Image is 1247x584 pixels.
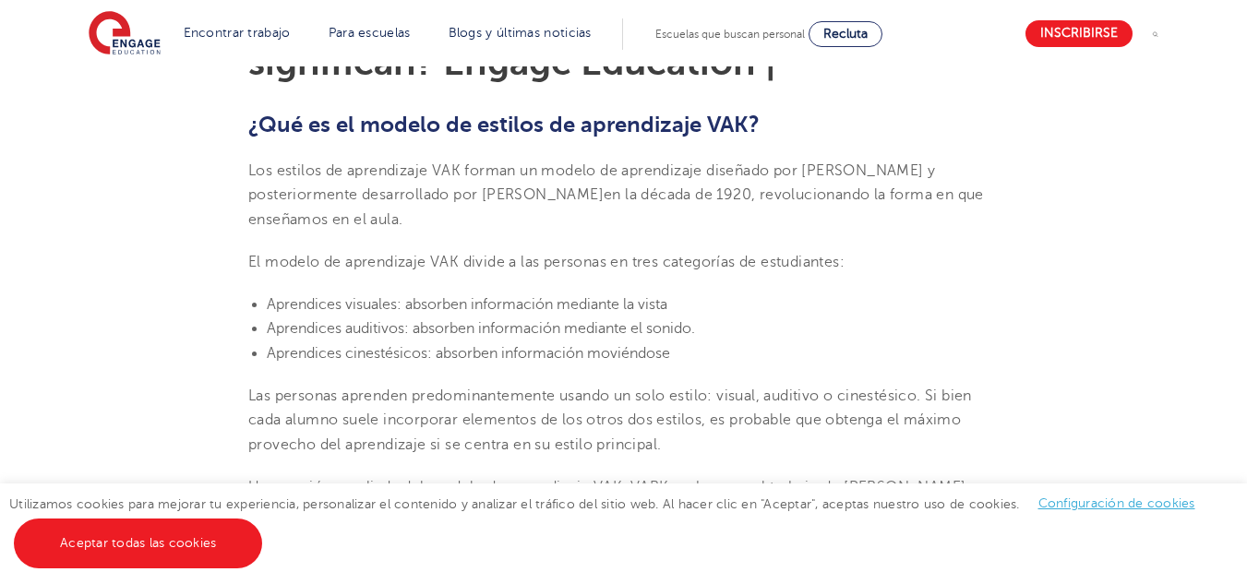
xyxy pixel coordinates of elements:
[449,26,592,40] a: Blogs y últimas noticias
[655,28,805,41] font: Escuelas que buscan personal
[1040,27,1118,41] font: Inscribirse
[184,26,291,40] a: Encontrar trabajo
[60,536,216,550] font: Aceptar todas las cookies
[14,518,262,568] a: Aceptar todas las cookies
[9,497,1020,511] font: Utilizamos cookies para mejorar tu experiencia, personalizar el contenido y analizar el tráfico d...
[1025,20,1133,47] a: Inscribirse
[248,254,845,270] font: El modelo de aprendizaje VAK divide a las personas en tres categorías de estudiantes:
[248,387,972,453] font: Las personas aprenden predominantemente usando un solo estilo: visual, auditivo o cinestésico. Si...
[809,21,882,47] a: Recluta
[267,345,670,362] font: Aprendices cinestésicos: absorben información moviéndose
[248,186,984,227] font: en la década de 1920, revolucionando la forma en que enseñamos en el aula
[267,296,667,313] font: Aprendices visuales: absorben información mediante la vista
[1038,496,1195,510] a: Configuración de cookies
[248,112,760,137] font: ¿Qué es el modelo de estilos de aprendizaje VAK?
[399,211,402,228] font: .
[329,26,411,40] a: Para escuelas
[89,11,161,57] img: Educación comprometida
[248,162,935,203] font: Los estilos de aprendizaje VAK forman un modelo de aprendizaje diseñado por [PERSON_NAME] y poste...
[267,320,695,337] font: Aprendices auditivos: absorben información mediante el sonido.
[248,479,978,519] font: Una versión ampliada del modelo de aprendizaje VAK, VARK, se basa en el trabajo de [PERSON_NAME] ...
[823,27,868,41] font: Recluta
